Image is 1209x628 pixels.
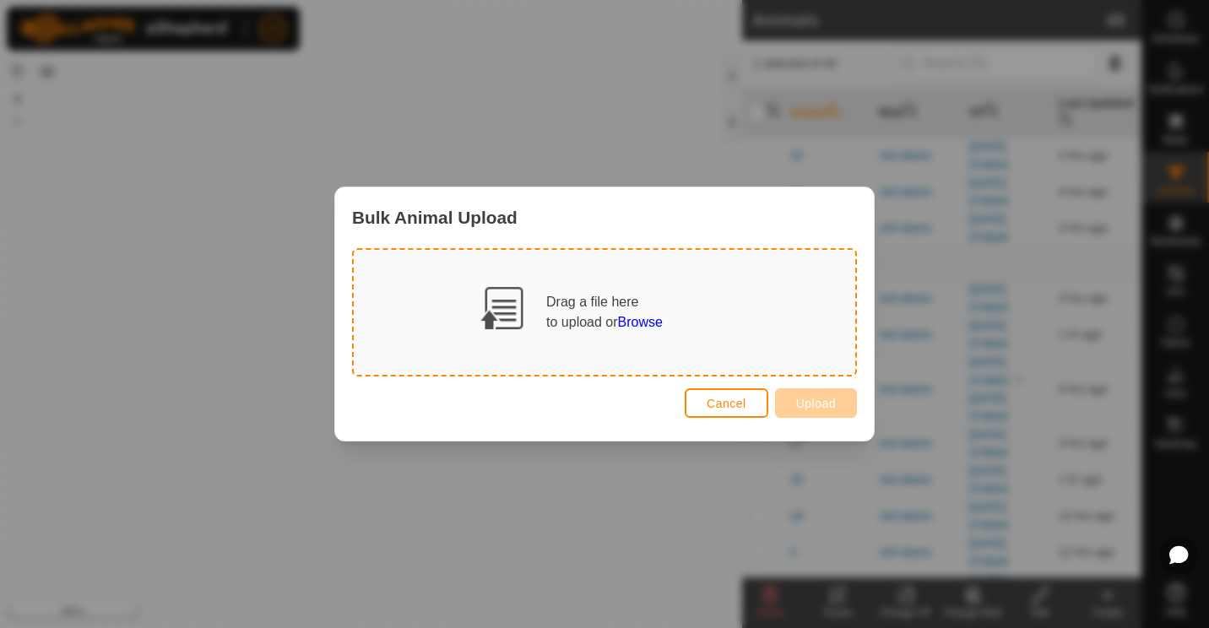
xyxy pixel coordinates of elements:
span: Bulk Animal Upload [352,204,518,230]
span: Browse [618,315,663,329]
div: to upload or [546,312,663,333]
div: Drag a file here [546,292,663,333]
button: Cancel [685,388,768,418]
button: Upload [775,388,857,418]
span: Cancel [707,397,746,410]
span: Upload [796,397,836,410]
